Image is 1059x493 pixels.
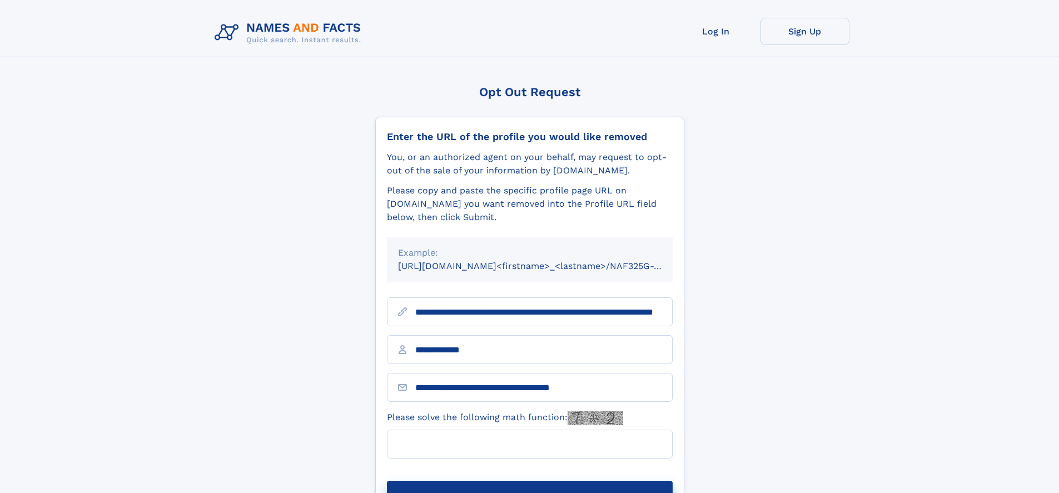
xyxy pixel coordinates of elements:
[375,85,684,99] div: Opt Out Request
[760,18,849,45] a: Sign Up
[387,184,673,224] div: Please copy and paste the specific profile page URL on [DOMAIN_NAME] you want removed into the Pr...
[387,151,673,177] div: You, or an authorized agent on your behalf, may request to opt-out of the sale of your informatio...
[398,261,694,271] small: [URL][DOMAIN_NAME]<firstname>_<lastname>/NAF325G-xxxxxxxx
[387,131,673,143] div: Enter the URL of the profile you would like removed
[210,18,370,48] img: Logo Names and Facts
[672,18,760,45] a: Log In
[387,411,623,425] label: Please solve the following math function:
[398,246,662,260] div: Example:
